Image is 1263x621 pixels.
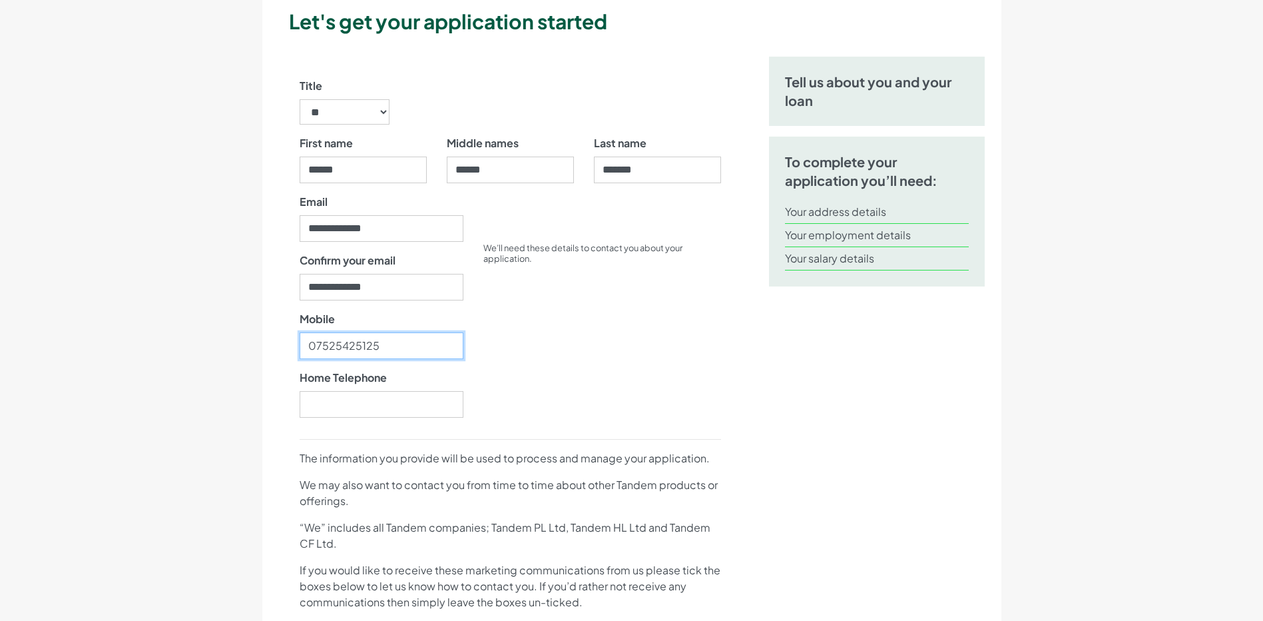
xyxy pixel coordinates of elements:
[785,224,969,247] li: Your employment details
[300,370,387,386] label: Home Telephone
[594,135,646,151] label: Last name
[785,247,969,271] li: Your salary details
[289,7,996,35] h3: Let's get your application started
[785,73,969,110] h5: Tell us about you and your loan
[300,194,328,210] label: Email
[300,311,335,327] label: Mobile
[300,135,353,151] label: First name
[300,450,721,466] p: The information you provide will be used to process and manage your application.
[300,562,721,610] p: If you would like to receive these marketing communications from us please tick the boxes below t...
[785,201,969,224] li: Your address details
[300,520,721,552] p: “We” includes all Tandem companies; Tandem PL Ltd, Tandem HL Ltd and Tandem CF Ltd.
[447,135,519,151] label: Middle names
[483,243,682,264] small: We’ll need these details to contact you about your application.
[300,253,395,269] label: Confirm your email
[300,78,322,94] label: Title
[785,153,969,190] h5: To complete your application you’ll need:
[300,477,721,509] p: We may also want to contact you from time to time about other Tandem products or offerings.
